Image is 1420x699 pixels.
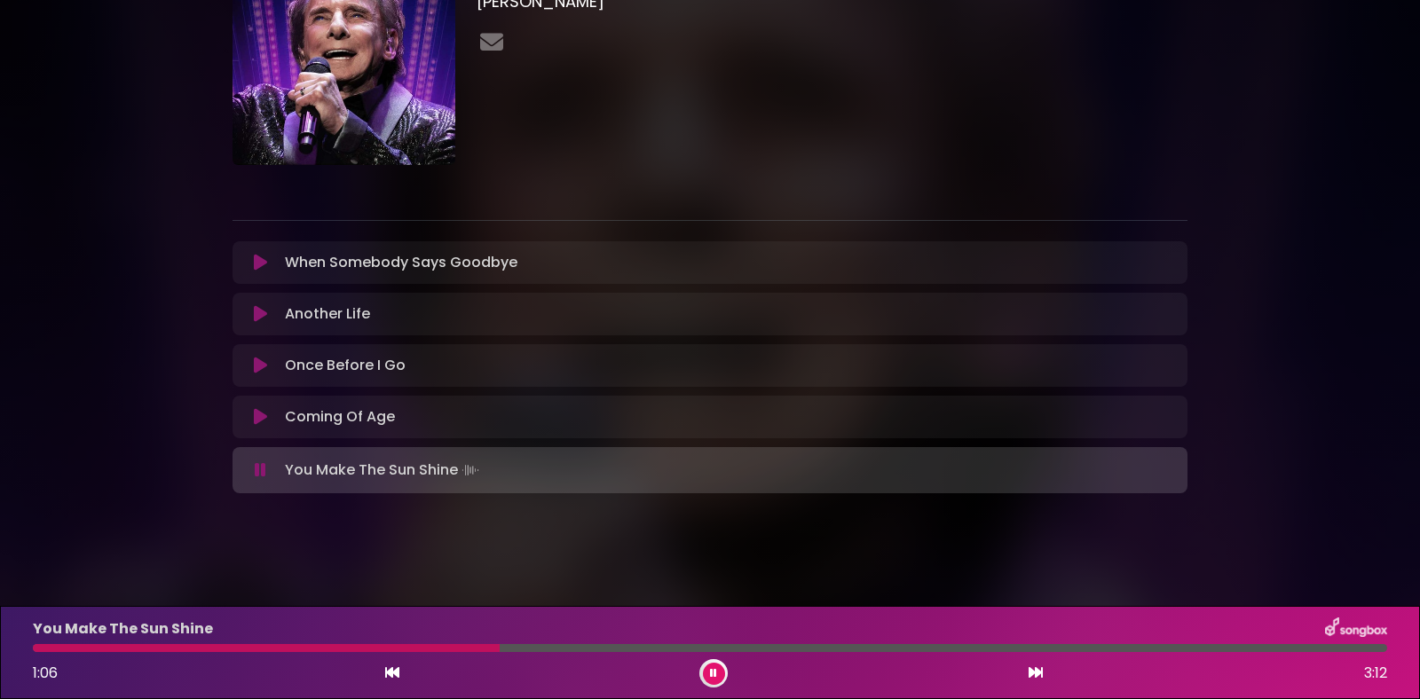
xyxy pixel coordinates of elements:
p: You Make The Sun Shine [285,458,483,483]
p: Another Life [285,303,370,325]
img: waveform4.gif [458,458,483,483]
p: When Somebody Says Goodbye [285,252,517,273]
p: Once Before I Go [285,355,406,376]
p: Coming Of Age [285,406,395,428]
